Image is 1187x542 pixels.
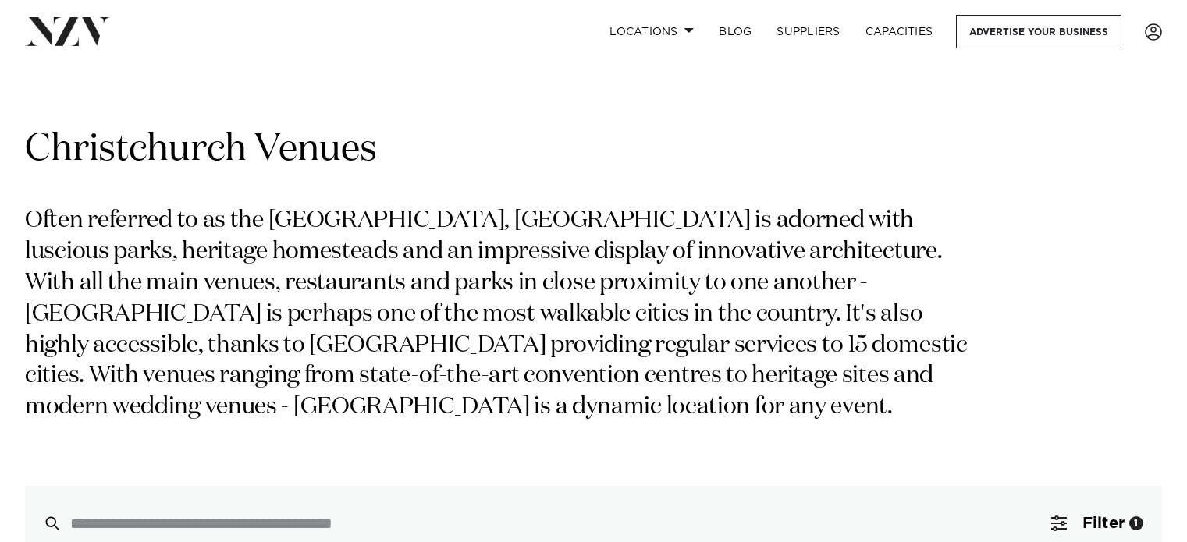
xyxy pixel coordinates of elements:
p: Often referred to as the [GEOGRAPHIC_DATA], [GEOGRAPHIC_DATA] is adorned with luscious parks, her... [25,206,990,423]
a: Locations [597,15,706,48]
img: nzv-logo.png [25,17,110,45]
a: Advertise your business [956,15,1121,48]
a: Capacities [853,15,946,48]
h1: Christchurch Venues [25,126,1162,175]
a: BLOG [706,15,764,48]
div: 1 [1129,516,1143,530]
span: Filter [1082,515,1125,531]
a: SUPPLIERS [764,15,852,48]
